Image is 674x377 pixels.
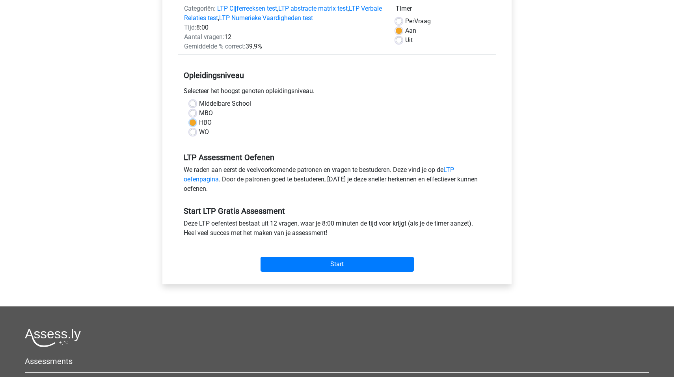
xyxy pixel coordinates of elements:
[199,108,213,118] label: MBO
[178,4,390,23] div: , , ,
[217,5,277,12] a: LTP Cijferreeksen test
[405,35,413,45] label: Uit
[184,33,224,41] span: Aantal vragen:
[396,4,490,17] div: Timer
[178,219,496,241] div: Deze LTP oefentest bestaat uit 12 vragen, waar je 8:00 minuten de tijd voor krijgt (als je de tim...
[178,42,390,51] div: 39,9%
[178,86,496,99] div: Selecteer het hoogst genoten opleidingsniveau.
[199,99,251,108] label: Middelbare School
[178,165,496,197] div: We raden aan eerst de veelvoorkomende patronen en vragen te bestuderen. Deze vind je op de . Door...
[405,17,414,25] span: Per
[178,23,390,32] div: 8:00
[184,43,246,50] span: Gemiddelde % correct:
[199,118,212,127] label: HBO
[199,127,209,137] label: WO
[219,14,313,22] a: LTP Numerieke Vaardigheden test
[178,32,390,42] div: 12
[278,5,348,12] a: LTP abstracte matrix test
[184,153,490,162] h5: LTP Assessment Oefenen
[25,328,81,347] img: Assessly logo
[405,26,416,35] label: Aan
[184,5,216,12] span: Categoriën:
[405,17,431,26] label: Vraag
[261,257,414,272] input: Start
[184,67,490,83] h5: Opleidingsniveau
[184,24,196,31] span: Tijd:
[25,356,649,366] h5: Assessments
[184,206,490,216] h5: Start LTP Gratis Assessment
